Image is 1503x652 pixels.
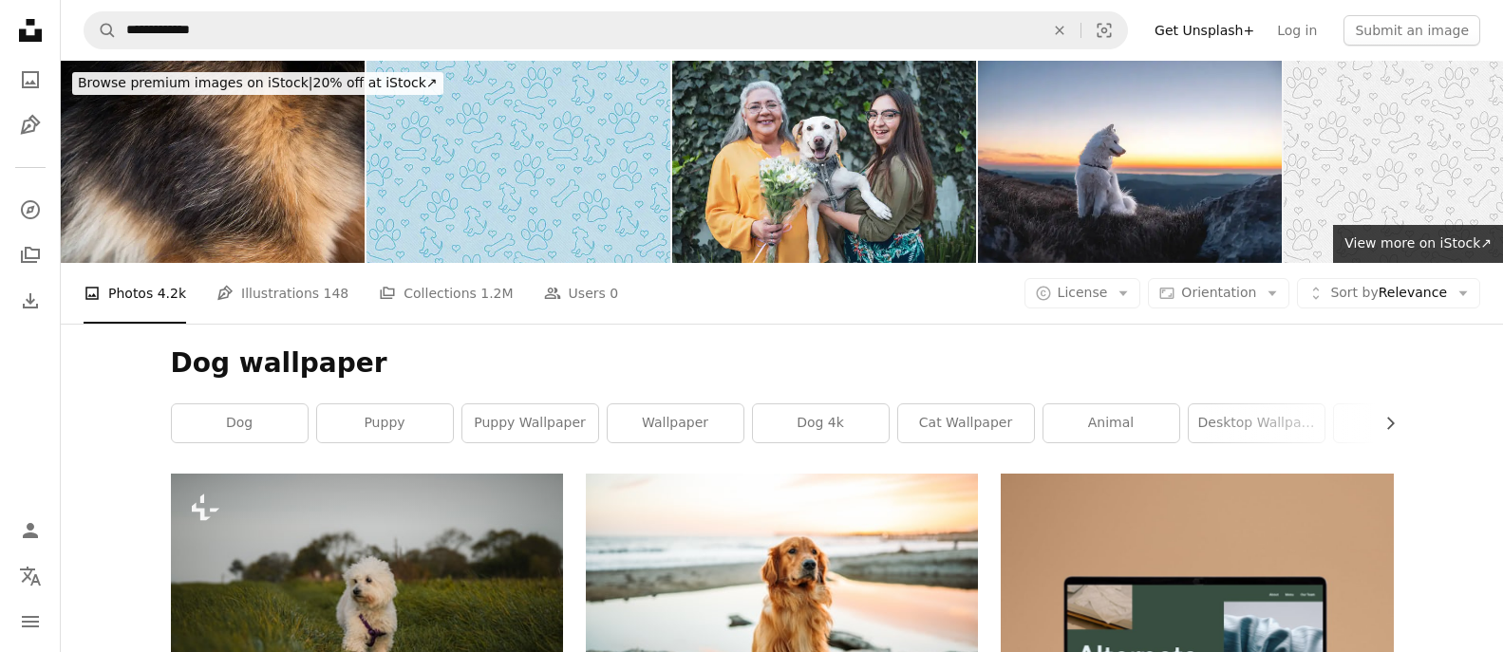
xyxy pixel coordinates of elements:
[1058,285,1108,300] span: License
[216,263,348,324] a: Illustrations 148
[1266,15,1328,46] a: Log in
[1330,285,1378,300] span: Sort by
[324,283,349,304] span: 148
[171,346,1394,381] h1: Dog wallpaper
[379,263,513,324] a: Collections 1.2M
[11,106,49,144] a: Illustrations
[610,283,618,304] span: 0
[1344,235,1492,251] span: View more on iStock ↗
[11,603,49,641] button: Menu
[1148,278,1289,308] button: Orientation
[11,557,49,595] button: Language
[1297,278,1480,308] button: Sort byRelevance
[1330,284,1447,303] span: Relevance
[978,61,1282,263] img: A Beautiful White Dog Sitting On Top Of The Hill While The Sun Is Setting
[11,282,49,320] a: Download History
[11,512,49,550] a: Log in / Sign up
[1333,225,1503,263] a: View more on iStock↗
[753,404,889,442] a: dog 4k
[172,404,308,442] a: dog
[586,595,978,612] a: adult dog sitting on white sand near seashore
[544,263,619,324] a: Users 0
[317,404,453,442] a: puppy
[11,236,49,274] a: Collections
[1081,12,1127,48] button: Visual search
[1039,12,1080,48] button: Clear
[366,61,670,263] img: Blue Doggy Tile Pattern Repeat Background
[78,75,312,90] span: Browse premium images on iStock |
[84,11,1128,49] form: Find visuals sitewide
[61,61,365,263] img: dog hair
[1181,285,1256,300] span: Orientation
[608,404,743,442] a: wallpaper
[1334,404,1470,442] a: pet
[480,283,513,304] span: 1.2M
[1043,404,1179,442] a: animal
[85,12,117,48] button: Search Unsplash
[1373,404,1394,442] button: scroll list to the right
[61,61,455,106] a: Browse premium images on iStock|20% off at iStock↗
[898,404,1034,442] a: cat wallpaper
[1189,404,1325,442] a: desktop wallpaper
[78,75,438,90] span: 20% off at iStock ↗
[171,595,563,612] a: a small white dog walking through a lush green field
[462,404,598,442] a: puppy wallpaper
[11,61,49,99] a: Photos
[1343,15,1480,46] button: Submit an image
[1143,15,1266,46] a: Get Unsplash+
[11,191,49,229] a: Explore
[1024,278,1141,308] button: License
[672,61,976,263] img: Portrait of a smiling women holding a dog and flowers in front of ivy-covered wall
